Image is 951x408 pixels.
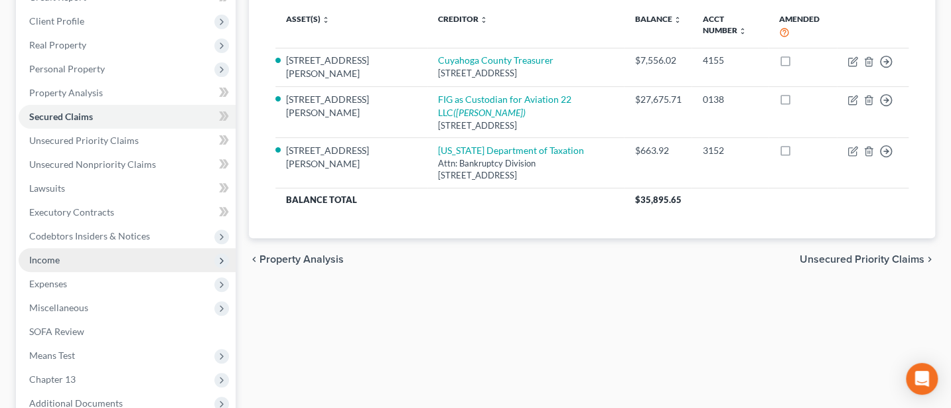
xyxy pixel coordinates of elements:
[29,63,105,74] span: Personal Property
[634,144,681,157] div: $663.92
[438,54,553,66] a: Cuyahoga County Treasurer
[29,374,76,385] span: Chapter 13
[259,254,344,265] span: Property Analysis
[702,93,757,106] div: 0138
[906,363,938,395] div: Open Intercom Messenger
[29,39,86,50] span: Real Property
[438,14,488,24] a: Creditor unfold_more
[249,254,259,265] i: chevron_left
[19,176,236,200] a: Lawsuits
[29,350,75,361] span: Means Test
[438,145,584,156] a: [US_STATE] Department of Taxation
[702,144,757,157] div: 3152
[19,129,236,153] a: Unsecured Priority Claims
[702,14,746,35] a: Acct Number unfold_more
[286,54,417,80] li: [STREET_ADDRESS][PERSON_NAME]
[800,254,935,265] button: Unsecured Priority Claims chevron_right
[322,16,330,24] i: unfold_more
[286,93,417,119] li: [STREET_ADDRESS][PERSON_NAME]
[286,144,417,170] li: [STREET_ADDRESS][PERSON_NAME]
[29,15,84,27] span: Client Profile
[29,326,84,337] span: SOFA Review
[702,54,757,67] div: 4155
[19,320,236,344] a: SOFA Review
[634,194,681,205] span: $35,895.65
[19,81,236,105] a: Property Analysis
[249,254,344,265] button: chevron_left Property Analysis
[29,182,65,194] span: Lawsuits
[924,254,935,265] i: chevron_right
[29,254,60,265] span: Income
[453,107,526,118] i: ([PERSON_NAME])
[275,188,624,212] th: Balance Total
[768,6,837,48] th: Amended
[673,16,681,24] i: unfold_more
[29,159,156,170] span: Unsecured Nonpriority Claims
[29,87,103,98] span: Property Analysis
[19,105,236,129] a: Secured Claims
[29,278,67,289] span: Expenses
[480,16,488,24] i: unfold_more
[29,135,139,146] span: Unsecured Priority Claims
[438,157,613,182] div: Attn: Bankruptcy Division [STREET_ADDRESS]
[19,153,236,176] a: Unsecured Nonpriority Claims
[29,230,150,241] span: Codebtors Insiders & Notices
[29,302,88,313] span: Miscellaneous
[29,111,93,122] span: Secured Claims
[438,67,613,80] div: [STREET_ADDRESS]
[800,254,924,265] span: Unsecured Priority Claims
[634,54,681,67] div: $7,556.02
[634,93,681,106] div: $27,675.71
[29,206,114,218] span: Executory Contracts
[738,27,746,35] i: unfold_more
[438,119,613,132] div: [STREET_ADDRESS]
[19,200,236,224] a: Executory Contracts
[286,14,330,24] a: Asset(s) unfold_more
[438,94,571,118] a: FIG as Custodian for Aviation 22 LLC([PERSON_NAME])
[634,14,681,24] a: Balance unfold_more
